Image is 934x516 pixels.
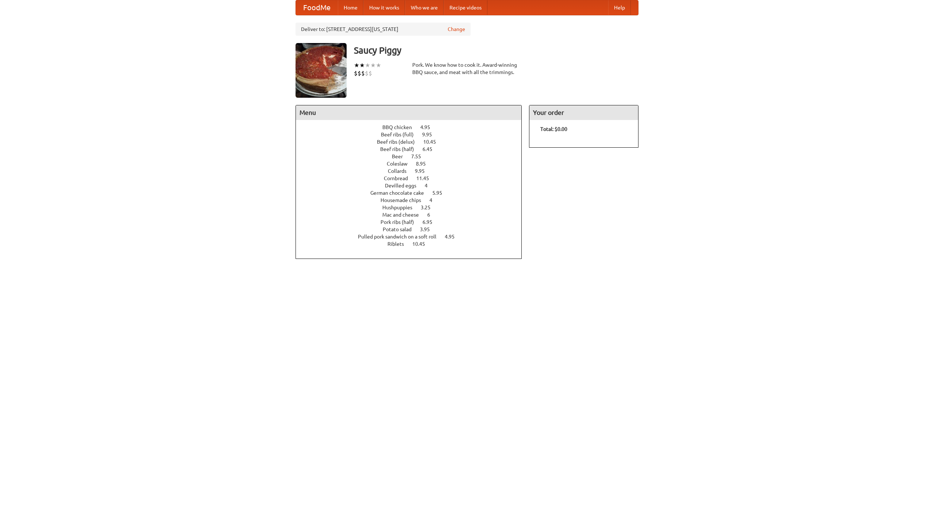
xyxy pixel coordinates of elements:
li: $ [358,69,361,77]
div: Deliver to: [STREET_ADDRESS][US_STATE] [296,23,471,36]
b: Total: $0.00 [540,126,567,132]
span: 10.45 [423,139,443,145]
li: $ [361,69,365,77]
span: Beer [392,154,410,159]
span: 9.95 [415,168,432,174]
span: 6.95 [422,219,440,225]
a: Housemade chips 4 [381,197,446,203]
li: $ [365,69,368,77]
a: German chocolate cake 5.95 [370,190,456,196]
a: Who we are [405,0,444,15]
span: Collards [388,168,414,174]
a: Pulled pork sandwich on a soft roll 4.95 [358,234,468,240]
span: Beef ribs (delux) [377,139,422,145]
a: Beef ribs (half) 6.45 [380,146,446,152]
span: BBQ chicken [382,124,419,130]
span: Beef ribs (half) [380,146,421,152]
span: Devilled eggs [385,183,424,189]
span: Potato salad [383,226,419,232]
a: BBQ chicken 4.95 [382,124,444,130]
a: Help [608,0,631,15]
a: Beef ribs (full) 9.95 [381,132,445,137]
a: Collards 9.95 [388,168,438,174]
a: Riblets 10.45 [387,241,439,247]
a: Coleslaw 8.95 [387,161,439,167]
li: $ [354,69,358,77]
li: $ [368,69,372,77]
span: 4.95 [445,234,462,240]
span: 3.25 [421,205,438,210]
span: Pork ribs (half) [381,219,421,225]
a: Change [448,26,465,33]
span: Mac and cheese [382,212,426,218]
span: Coleslaw [387,161,415,167]
a: Hushpuppies 3.25 [382,205,444,210]
li: ★ [365,61,370,69]
span: 3.95 [420,226,437,232]
h4: Your order [529,105,638,120]
span: 6 [427,212,437,218]
span: 4 [425,183,435,189]
li: ★ [354,61,359,69]
div: Pork. We know how to cook it. Award-winning BBQ sauce, and meat with all the trimmings. [412,61,522,76]
a: Devilled eggs 4 [385,183,441,189]
span: 10.45 [412,241,432,247]
li: ★ [376,61,381,69]
span: 4 [429,197,440,203]
span: 8.95 [416,161,433,167]
a: How it works [363,0,405,15]
a: Beef ribs (delux) 10.45 [377,139,449,145]
a: Mac and cheese 6 [382,212,444,218]
span: Beef ribs (full) [381,132,421,137]
img: angular.jpg [296,43,347,98]
span: 4.95 [420,124,437,130]
li: ★ [359,61,365,69]
a: Home [338,0,363,15]
span: 7.55 [411,154,428,159]
a: FoodMe [296,0,338,15]
span: Cornbread [384,175,415,181]
span: Pulled pork sandwich on a soft roll [358,234,444,240]
span: Hushpuppies [382,205,420,210]
span: German chocolate cake [370,190,431,196]
a: Potato salad 3.95 [383,226,443,232]
h4: Menu [296,105,521,120]
a: Beer 7.55 [392,154,435,159]
a: Recipe videos [444,0,487,15]
h3: Saucy Piggy [354,43,638,58]
a: Pork ribs (half) 6.95 [381,219,446,225]
span: 11.45 [416,175,436,181]
span: 9.95 [422,132,439,137]
span: 5.95 [432,190,449,196]
span: Housemade chips [381,197,428,203]
li: ★ [370,61,376,69]
span: 6.45 [422,146,440,152]
a: Cornbread 11.45 [384,175,443,181]
span: Riblets [387,241,411,247]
